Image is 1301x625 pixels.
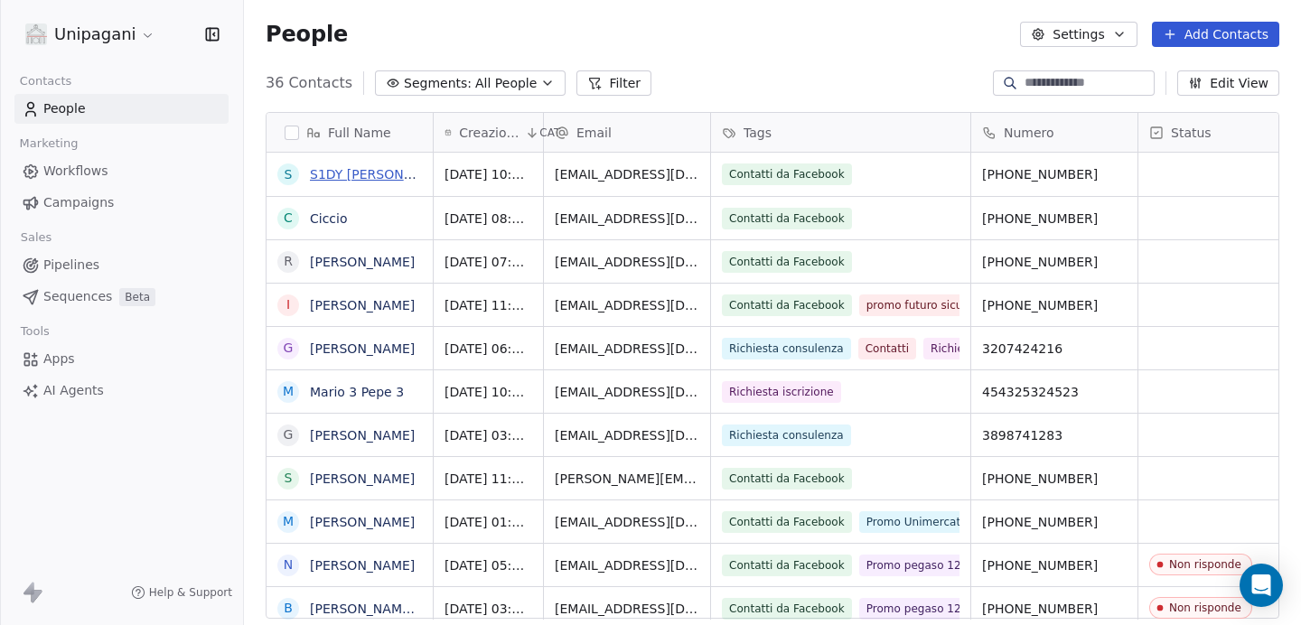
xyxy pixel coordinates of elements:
[14,156,229,186] a: Workflows
[13,224,60,251] span: Sales
[445,383,532,401] span: [DATE] 10:43 AM
[982,340,1127,358] span: 3207424216
[310,385,404,399] a: Mario 3 Pepe 3
[43,256,99,275] span: Pipelines
[445,296,532,314] span: [DATE] 11:06 AM
[555,600,699,618] span: [EMAIL_ADDRESS][DOMAIN_NAME]
[459,124,521,142] span: Creazione contatto
[982,556,1127,574] span: [PHONE_NUMBER]
[722,208,852,229] span: Contatti da Facebook
[923,338,1043,359] span: Richiesta iscrizione
[722,468,852,490] span: Contatti da Facebook
[576,70,651,96] button: Filter
[982,383,1127,401] span: 454325324523
[1004,124,1054,142] span: Numero
[43,99,86,118] span: People
[445,470,532,488] span: [DATE] 11:16 AM
[475,74,537,93] span: All People
[310,211,348,226] a: Ciccio
[555,210,699,228] span: [EMAIL_ADDRESS][DOMAIN_NAME]
[14,188,229,218] a: Campaigns
[284,555,293,574] div: N
[43,381,104,400] span: AI Agents
[43,193,114,212] span: Campaigns
[982,296,1127,314] span: [PHONE_NUMBER]
[284,599,293,618] div: B
[54,23,136,46] span: Unipagani
[310,558,415,573] a: [PERSON_NAME]
[283,512,294,531] div: M
[445,600,532,618] span: [DATE] 03:16 PM
[555,470,699,488] span: [PERSON_NAME][EMAIL_ADDRESS][PERSON_NAME][DOMAIN_NAME]
[119,288,155,306] span: Beta
[555,340,699,358] span: [EMAIL_ADDRESS][DOMAIN_NAME]
[14,250,229,280] a: Pipelines
[1169,602,1241,614] div: Non risponde
[555,296,699,314] span: [EMAIL_ADDRESS][DOMAIN_NAME]
[1240,564,1283,607] div: Open Intercom Messenger
[555,556,699,574] span: [EMAIL_ADDRESS][DOMAIN_NAME]
[971,113,1137,152] div: Numero
[284,339,294,358] div: g
[310,428,415,443] a: [PERSON_NAME]
[310,255,415,269] a: [PERSON_NAME]
[43,287,112,306] span: Sequences
[982,470,1127,488] span: [PHONE_NUMBER]
[267,113,433,152] div: Full Name
[722,338,851,359] span: Richiesta consulenza
[722,511,852,533] span: Contatti da Facebook
[14,376,229,406] a: AI Agents
[284,209,293,228] div: C
[284,425,294,444] div: G
[285,469,293,488] div: S
[310,298,415,312] a: [PERSON_NAME]
[445,513,532,531] span: [DATE] 01:31 AM
[310,341,415,356] a: [PERSON_NAME]
[859,294,1078,316] span: promo futuro sicuro pegaso <22 anni
[859,511,1028,533] span: Promo Unimercatorum 125€
[310,471,415,486] a: [PERSON_NAME]
[982,165,1127,183] span: [PHONE_NUMBER]
[539,126,560,140] span: CAT
[266,21,348,48] span: People
[404,74,472,93] span: Segments:
[722,251,852,273] span: Contatti da Facebook
[25,23,47,45] img: logo%20unipagani.png
[1177,70,1279,96] button: Edit View
[310,602,434,616] a: [PERSON_NAME] Lo
[982,426,1127,444] span: 3898741283
[12,68,80,95] span: Contacts
[722,555,852,576] span: Contatti da Facebook
[267,153,434,620] div: grid
[13,318,57,345] span: Tools
[22,19,159,50] button: Unipagani
[14,344,229,374] a: Apps
[711,113,970,152] div: Tags
[14,282,229,312] a: SequencesBeta
[555,426,699,444] span: [EMAIL_ADDRESS][DOMAIN_NAME]
[555,165,699,183] span: [EMAIL_ADDRESS][DOMAIN_NAME]
[266,72,352,94] span: 36 Contacts
[43,162,108,181] span: Workflows
[434,113,543,152] div: Creazione contattoCAT
[722,163,852,185] span: Contatti da Facebook
[285,165,293,184] div: S
[722,424,851,446] span: Richiesta consulenza
[722,598,852,620] span: Contatti da Facebook
[310,515,415,529] a: [PERSON_NAME]
[14,94,229,124] a: People
[284,252,293,271] div: R
[149,585,232,600] span: Help & Support
[1020,22,1137,47] button: Settings
[310,167,452,182] a: S1DY [PERSON_NAME]
[445,556,532,574] span: [DATE] 05:16 PM
[555,513,699,531] span: [EMAIL_ADDRESS][DOMAIN_NAME]
[982,253,1127,271] span: [PHONE_NUMBER]
[445,253,532,271] span: [DATE] 07:06 PM
[544,113,710,152] div: Email
[12,130,86,157] span: Marketing
[982,210,1127,228] span: [PHONE_NUMBER]
[445,165,532,183] span: [DATE] 10:36 PM
[555,383,699,401] span: [EMAIL_ADDRESS][DOMAIN_NAME]
[982,513,1127,531] span: [PHONE_NUMBER]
